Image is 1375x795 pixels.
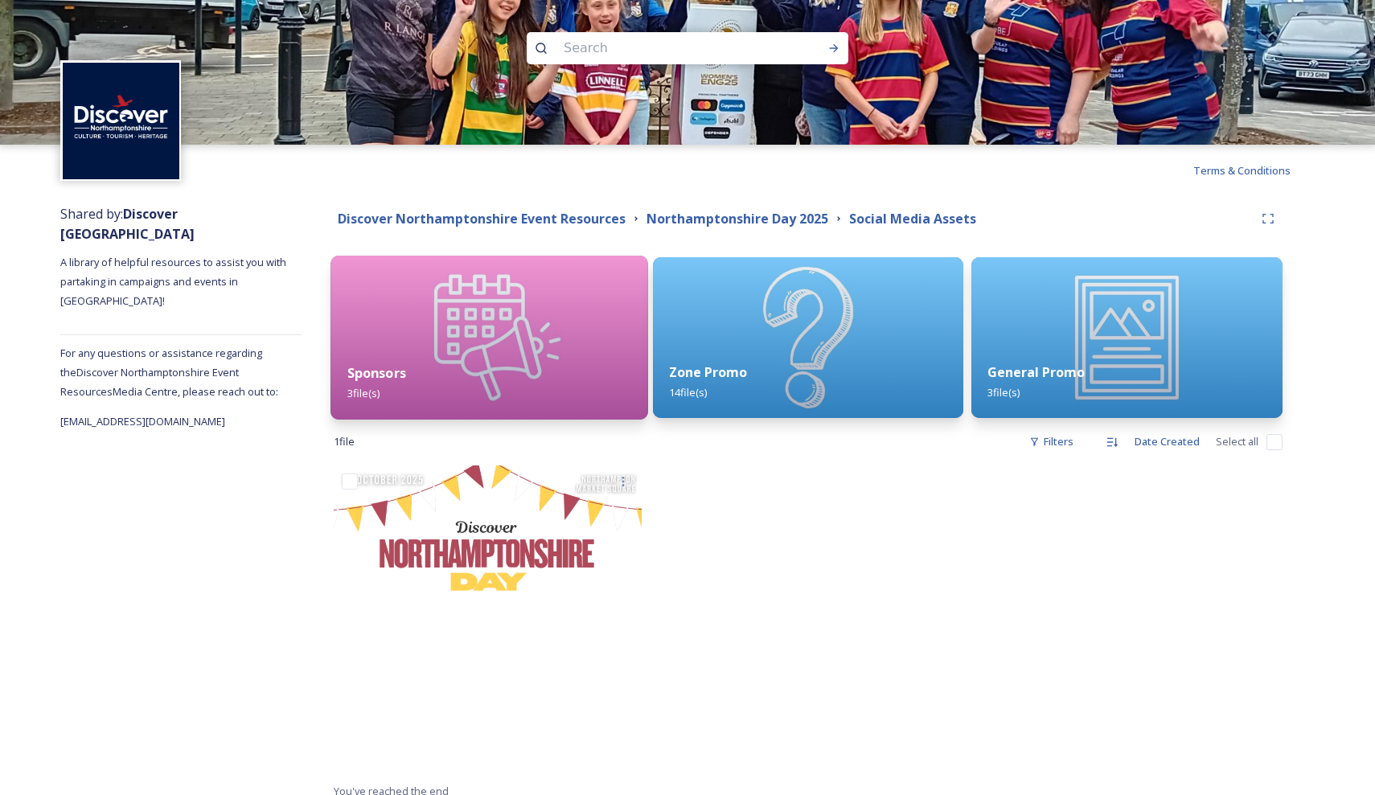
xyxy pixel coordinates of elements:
[60,205,195,243] strong: Discover [GEOGRAPHIC_DATA]
[1193,163,1291,178] span: Terms & Conditions
[60,205,195,243] span: Shared by:
[646,210,828,227] strong: Northamptonshire Day 2025
[60,346,278,399] span: For any questions or assistance regarding the Discover Northamptonshire Event Resources Media Cen...
[60,414,225,428] span: [EMAIL_ADDRESS][DOMAIN_NAME]
[987,363,1085,381] strong: General Promo
[971,257,1283,418] img: a3a90d9f-5a74-4163-91c3-cb080eb273cb.jpg
[334,434,355,449] span: 1 file
[556,31,776,66] input: Search
[1021,426,1082,457] div: Filters
[653,257,964,418] img: 74aea876-34f9-41ed-a5a7-3cc75dfe97ef.jpg
[347,364,406,382] strong: Sponsors
[334,465,642,773] img: Social Media Frame (place over photo)
[987,385,1020,400] span: 3 file(s)
[1193,161,1315,180] a: Terms & Conditions
[63,63,179,179] img: Untitled%20design%20%282%29.png
[849,210,976,227] strong: Social Media Assets
[347,386,380,400] span: 3 file(s)
[669,385,707,400] span: 14 file(s)
[330,256,647,420] img: 7fd32b64-3dbf-4583-abdb-8e7f95c5665b.jpg
[1127,426,1208,457] div: Date Created
[338,210,626,227] strong: Discover Northamptonshire Event Resources
[60,255,289,308] span: A library of helpful resources to assist you with partaking in campaigns and events in [GEOGRAPHI...
[1216,434,1258,449] span: Select all
[669,363,747,381] strong: Zone Promo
